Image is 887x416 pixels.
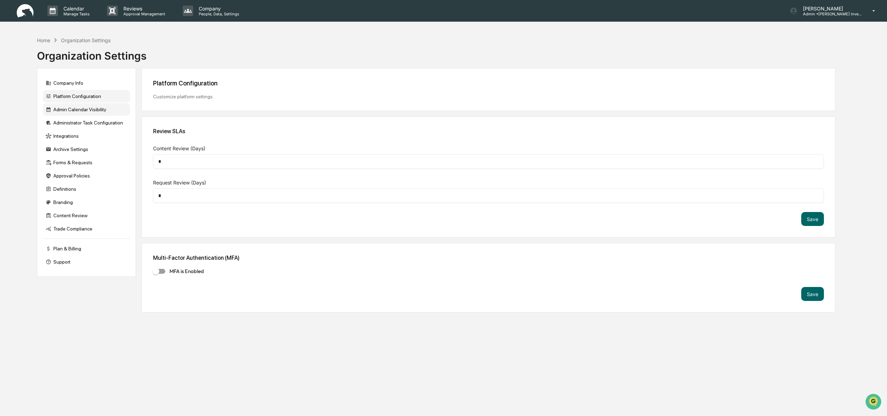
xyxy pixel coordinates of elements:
[14,88,45,95] span: Preclearance
[58,88,86,95] span: Attestations
[18,32,115,39] input: Clear
[153,94,824,99] div: Customize platform settings.
[58,6,93,12] p: Calendar
[43,196,130,209] div: Branding
[801,287,824,301] button: Save
[118,6,169,12] p: Reviews
[48,85,89,98] a: 🗄️Attestations
[7,102,13,107] div: 🔎
[17,4,33,18] img: logo
[24,60,88,66] div: We're available if you need us!
[43,222,130,235] div: Trade Compliance
[153,180,206,186] span: Request Review (Days)
[865,393,884,412] iframe: Open customer support
[61,37,111,43] div: Organization Settings
[797,12,862,16] p: Admin • [PERSON_NAME] Investment Advisory
[7,89,13,94] div: 🖐️
[797,6,862,12] p: [PERSON_NAME]
[43,116,130,129] div: Administrator Task Configuration
[69,118,84,123] span: Pylon
[43,209,130,222] div: Content Review
[7,53,20,66] img: 1746055101610-c473b297-6a78-478c-a979-82029cc54cd1
[4,85,48,98] a: 🖐️Preclearance
[7,15,127,26] p: How can we help?
[43,77,130,89] div: Company Info
[37,37,50,43] div: Home
[43,143,130,156] div: Archive Settings
[169,267,204,275] span: MFA is Enabled
[193,6,243,12] p: Company
[49,118,84,123] a: Powered byPylon
[51,89,56,94] div: 🗄️
[58,12,93,16] p: Manage Tasks
[193,12,243,16] p: People, Data, Settings
[37,44,146,62] div: Organization Settings
[4,98,47,111] a: 🔎Data Lookup
[801,212,824,226] button: Save
[43,256,130,268] div: Support
[153,255,824,261] div: Multi-Factor Authentication (MFA)
[24,53,114,60] div: Start new chat
[14,101,44,108] span: Data Lookup
[153,145,205,151] span: Content Review (Days)
[43,130,130,142] div: Integrations
[153,80,824,87] div: Platform Configuration
[43,169,130,182] div: Approval Policies
[43,90,130,103] div: Platform Configuration
[43,242,130,255] div: Plan & Billing
[119,55,127,64] button: Start new chat
[118,12,169,16] p: Approval Management
[43,183,130,195] div: Definitions
[153,128,824,135] div: Review SLAs
[43,103,130,116] div: Admin Calendar Visibility
[43,156,130,169] div: Forms & Requests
